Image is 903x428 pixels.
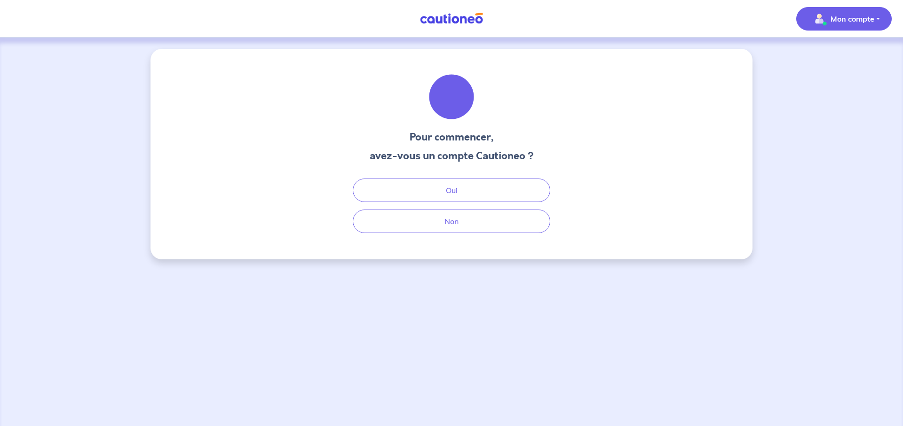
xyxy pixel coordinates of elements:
button: Oui [353,179,550,202]
h3: Pour commencer, [370,130,534,145]
img: Cautioneo [416,13,487,24]
button: Non [353,210,550,233]
img: illu_account_valid_menu.svg [812,11,827,26]
p: Mon compte [831,13,874,24]
button: illu_account_valid_menu.svgMon compte [796,7,892,31]
h3: avez-vous un compte Cautioneo ? [370,148,534,163]
img: illu_welcome.svg [426,71,477,122]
